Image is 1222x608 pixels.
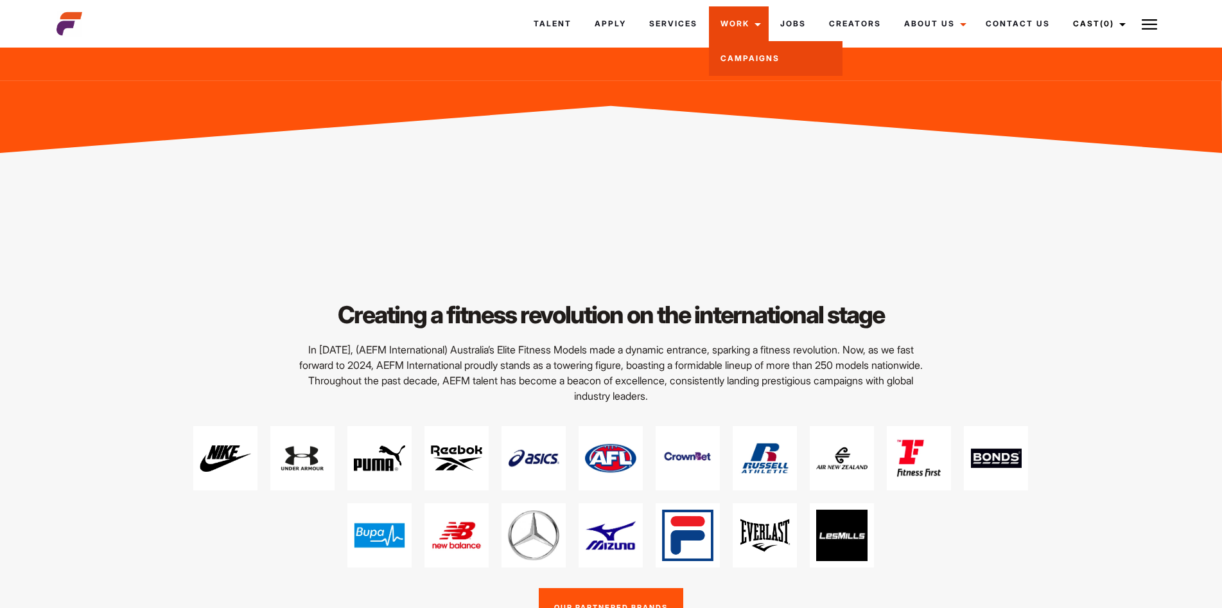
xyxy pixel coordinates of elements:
img: under armour logo [277,433,328,484]
img: Burger icon [1142,17,1157,32]
img: Nike Logo [200,433,251,484]
h2: Creating a fitness revolution on the international stage [295,298,927,332]
a: Apply [583,6,638,41]
a: About Us [893,6,974,41]
a: Jobs [769,6,817,41]
a: Talent [522,6,583,41]
a: Contact Us [974,6,1061,41]
img: Everlast 1 [739,510,790,561]
span: (0) [1100,19,1114,28]
a: Creators [817,6,893,41]
a: Cast(0) [1061,6,1133,41]
a: Work [709,6,769,41]
p: In [DATE], (AEFM International) Australia’s Elite Fitness Models made a dynamic entrance, sparkin... [295,342,927,404]
img: fila logo B4B6AFC3C8 seeklogo.com_ [662,510,713,561]
a: Campaigns [709,41,842,76]
img: mercedes logo [508,510,559,561]
img: cropped-aefm-brand-fav-22-square.png [57,11,82,37]
a: Services [638,6,709,41]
